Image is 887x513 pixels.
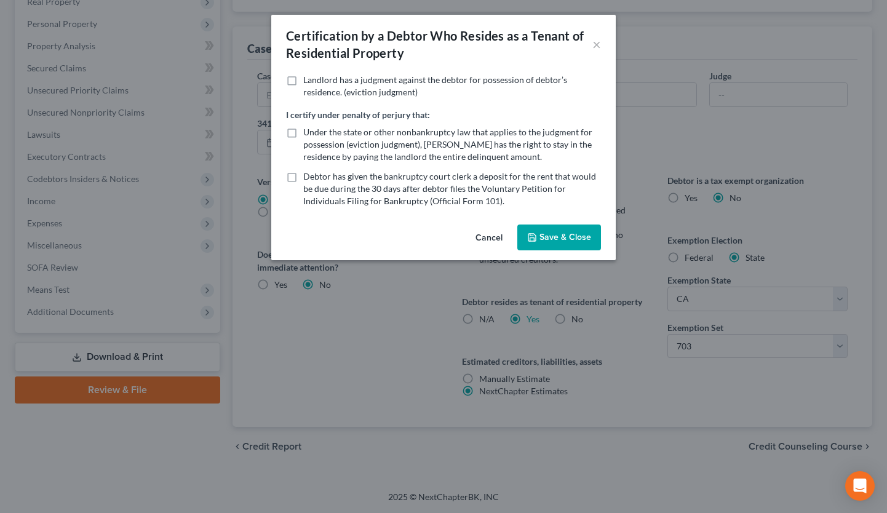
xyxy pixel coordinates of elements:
[286,27,592,62] div: Certification by a Debtor Who Resides as a Tenant of Residential Property
[303,74,567,97] span: Landlord has a judgment against the debtor for possession of debtor’s residence. (eviction judgment)
[592,37,601,52] button: ×
[845,471,875,501] div: Open Intercom Messenger
[286,108,430,121] label: I certify under penalty of perjury that:
[517,225,601,250] button: Save & Close
[303,127,592,162] span: Under the state or other nonbankruptcy law that applies to the judgment for possession (eviction ...
[303,171,596,206] span: Debtor has given the bankruptcy court clerk a deposit for the rent that would be due during the 3...
[466,226,512,250] button: Cancel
